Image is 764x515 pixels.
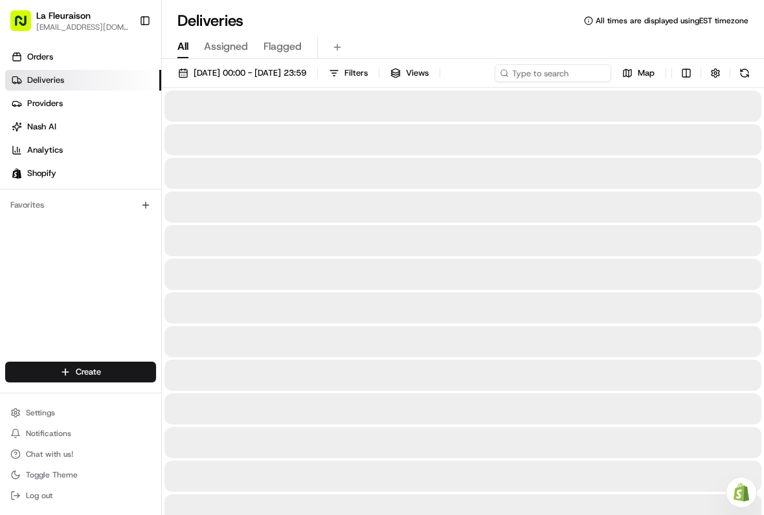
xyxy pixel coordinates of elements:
span: Chat with us! [26,449,73,459]
span: Nash AI [27,121,56,133]
span: Log out [26,490,52,501]
a: Analytics [5,140,161,160]
a: Deliveries [5,70,161,91]
span: Settings [26,408,55,418]
span: Flagged [264,39,302,54]
button: La Fleuraison[EMAIL_ADDRESS][DOMAIN_NAME] [5,5,134,36]
span: Analytics [27,144,63,156]
button: Views [385,64,434,82]
button: Refresh [736,64,754,82]
div: Favorites [5,195,156,215]
a: Providers [5,93,161,114]
span: Map [638,67,655,79]
span: Views [406,67,429,79]
a: Orders [5,47,161,67]
button: Settings [5,404,156,422]
button: Create [5,362,156,382]
button: [EMAIL_ADDRESS][DOMAIN_NAME] [36,22,129,32]
img: Shopify logo [12,168,22,179]
button: Notifications [5,424,156,443]
button: Toggle Theme [5,466,156,484]
span: Notifications [26,428,71,439]
span: Shopify [27,168,56,179]
span: Filters [344,67,368,79]
input: Type to search [495,64,611,82]
span: All [177,39,188,54]
button: La Fleuraison [36,9,91,22]
button: Log out [5,487,156,505]
span: Create [76,366,101,378]
button: [DATE] 00:00 - [DATE] 23:59 [172,64,312,82]
button: Chat with us! [5,445,156,463]
h1: Deliveries [177,10,243,31]
a: Nash AI [5,116,161,137]
span: Deliveries [27,74,64,86]
a: Shopify [5,163,161,184]
span: Orders [27,51,53,63]
span: [DATE] 00:00 - [DATE] 23:59 [194,67,306,79]
span: Assigned [204,39,248,54]
button: Filters [323,64,374,82]
span: Providers [27,98,63,109]
span: Toggle Theme [26,470,78,480]
span: All times are displayed using EST timezone [596,16,748,26]
button: Map [616,64,660,82]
